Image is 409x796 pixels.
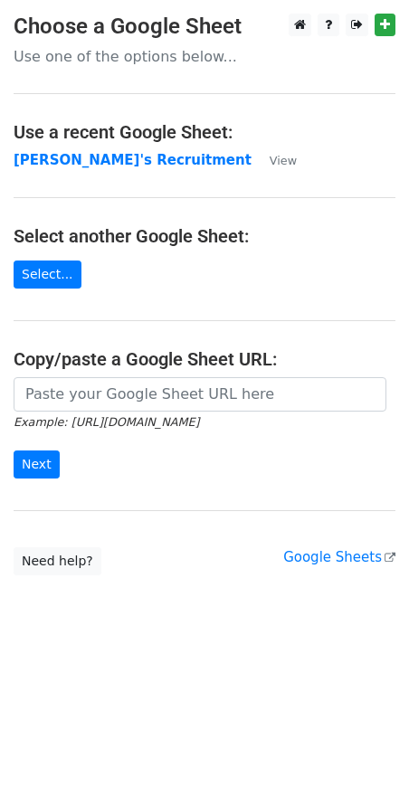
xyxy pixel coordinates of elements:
a: Select... [14,261,81,289]
a: Need help? [14,547,101,575]
h4: Select another Google Sheet: [14,225,395,247]
h3: Choose a Google Sheet [14,14,395,40]
a: View [252,152,297,168]
h4: Copy/paste a Google Sheet URL: [14,348,395,370]
h4: Use a recent Google Sheet: [14,121,395,143]
input: Paste your Google Sheet URL here [14,377,386,412]
small: View [270,154,297,167]
a: [PERSON_NAME]'s Recruitment [14,152,252,168]
p: Use one of the options below... [14,47,395,66]
small: Example: [URL][DOMAIN_NAME] [14,415,199,429]
input: Next [14,450,60,479]
a: Google Sheets [283,549,395,565]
